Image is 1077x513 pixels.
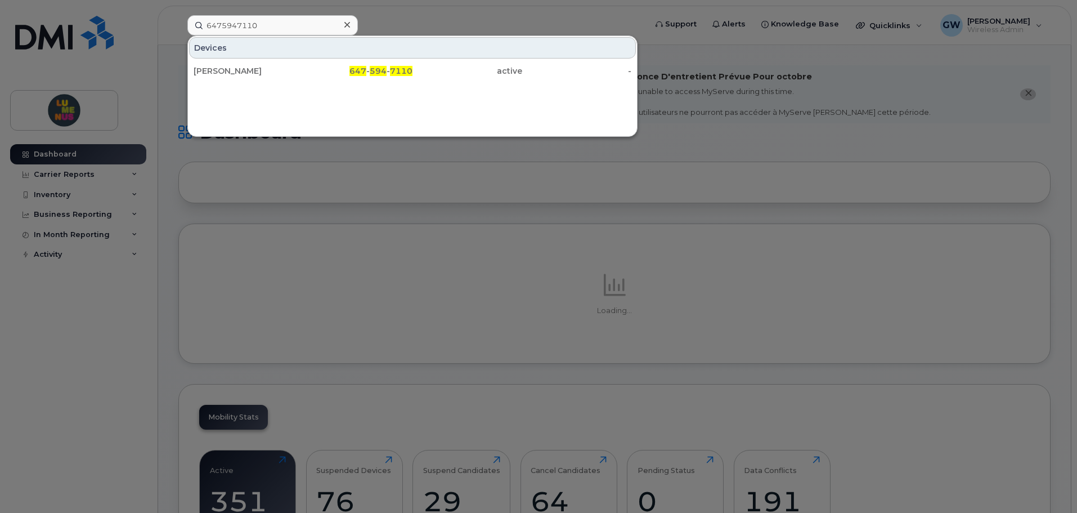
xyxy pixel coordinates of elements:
[303,65,413,77] div: - -
[189,61,636,81] a: [PERSON_NAME]647-594-7110active-
[412,65,522,77] div: active
[349,66,366,76] span: 647
[189,37,636,59] div: Devices
[194,65,303,77] div: [PERSON_NAME]
[522,65,632,77] div: -
[370,66,387,76] span: 594
[390,66,412,76] span: 7110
